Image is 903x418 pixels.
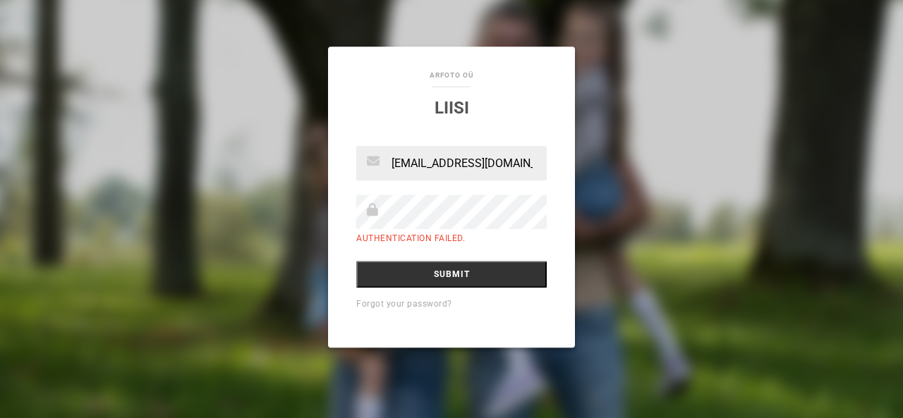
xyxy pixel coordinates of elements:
input: Email [356,146,547,180]
a: aRfoto OÜ [430,71,474,79]
a: Liisi [435,98,469,118]
input: Submit [356,261,547,288]
a: Forgot your password? [356,299,452,309]
label: Authentication failed. [356,233,465,243]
